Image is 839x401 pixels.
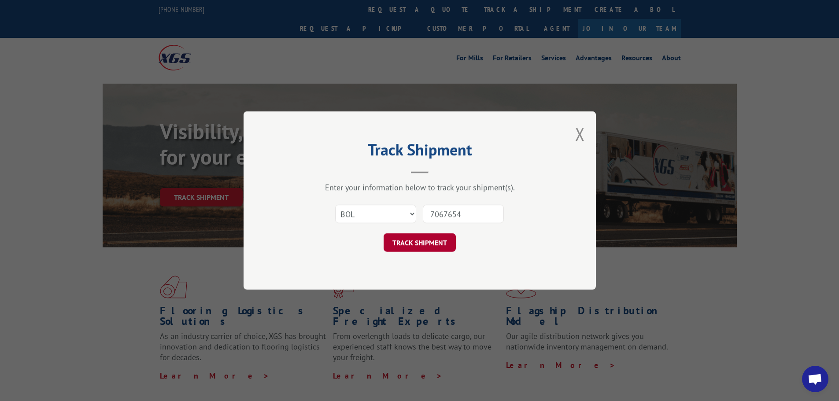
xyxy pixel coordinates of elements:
button: Close modal [575,122,585,146]
h2: Track Shipment [288,143,552,160]
input: Number(s) [423,205,504,223]
div: Enter your information below to track your shipment(s). [288,182,552,192]
div: Open chat [802,366,828,392]
button: TRACK SHIPMENT [384,233,456,252]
